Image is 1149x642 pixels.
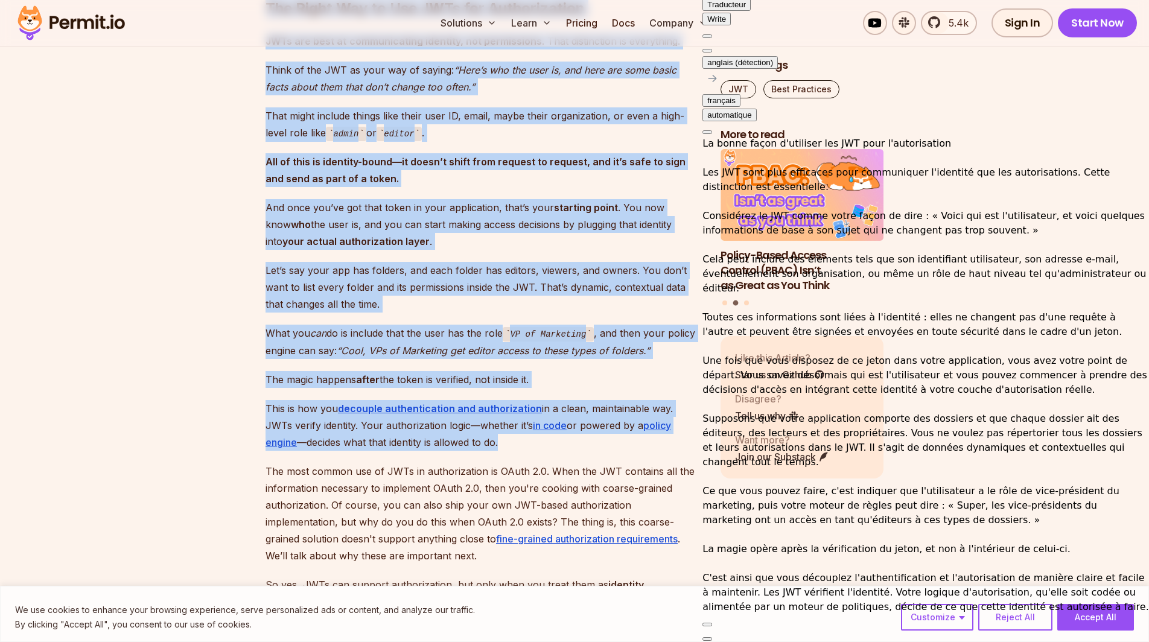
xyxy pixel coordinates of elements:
[266,400,701,451] p: This is how you in a clean, maintainable way. JWTs verify identity. Your authorization logic—whet...
[506,11,556,35] button: Learn
[503,327,594,342] code: VP of Marketing
[377,127,422,141] code: editor
[337,345,650,357] em: “Cool, VPs of Marketing get editor access to these types of folders.”
[266,463,701,564] p: The most common use of JWTs in authorization is OAuth 2.0. When the JWT contains all the informat...
[561,11,602,35] a: Pricing
[291,218,311,230] strong: who
[533,419,567,431] a: in code
[266,62,701,95] p: Think of the JWT as your way of saying:
[326,127,366,141] code: admin
[15,603,475,617] p: We use cookies to enhance your browsing experience, serve personalized ads or content, and analyz...
[266,107,701,142] p: That might include things like their user ID, email, maybe their organization, or even a high-lev...
[496,533,678,545] a: fine-grained authorization requirements
[12,2,130,43] img: Permit logo
[607,11,640,35] a: Docs
[266,325,701,359] p: What you do is include that the user has the role , and then your policy engine can say:
[266,64,676,93] em: “Here’s who the user is, and here are some basic facts about them that don’t change too often.”
[282,235,430,247] strong: your actual authorization layer
[645,11,713,35] button: Company
[266,199,701,250] p: And once you’ve got that token in your application, that’s your . You now know the user is, and y...
[349,35,542,47] strong: communicating identity, not permissions
[310,327,326,339] em: can
[266,35,346,47] strong: JWTs are best at
[436,11,501,35] button: Solutions
[554,202,618,214] strong: starting point
[266,576,701,610] p: So yes, JWTs can support authorization, but only when you treat them as not as the access control...
[15,617,475,632] p: By clicking "Accept All", you consent to our use of cookies.
[266,371,701,388] p: The magic happens the token is verified, not inside it.
[266,419,671,448] a: policy engine
[266,262,701,313] p: Let’s say your app has folders, and each folder has editors, viewers, and owners. You don’t want ...
[356,373,380,386] strong: after
[338,402,542,415] a: decouple authentication and authorization
[266,156,686,185] strong: All of this is identity-bound—it doesn’t shift from request to request, and it’s safe to sign and...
